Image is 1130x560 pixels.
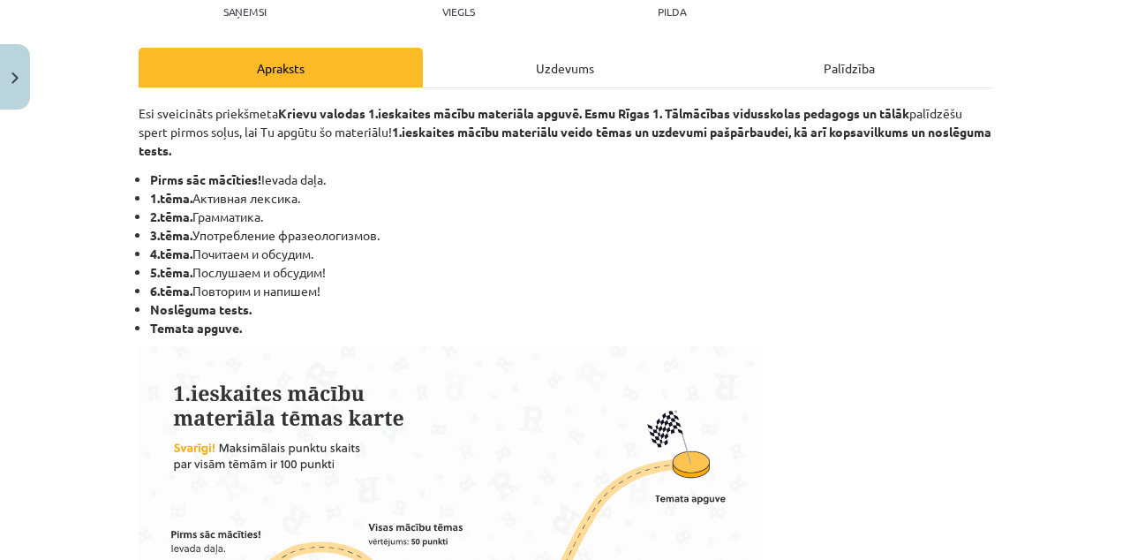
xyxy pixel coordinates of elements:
[278,105,909,121] strong: Krievu valodas 1.ieskaites mācību materiāla apguvē. Esmu Rīgas 1. Tālmācības vidusskolas pedagogs...
[150,190,192,206] b: 1.tēma.
[423,48,707,87] div: Uzdevums
[216,5,274,18] p: Saņemsi
[658,5,686,18] p: pilda
[150,226,991,245] li: Употребление фразеологизмов.
[150,283,192,299] b: 6.tēma.
[442,5,475,18] p: Viegls
[139,124,991,158] strong: 1.ieskaites mācību materiālu veido tēmas un uzdevumi pašpārbaudei, kā arī kopsavilkums un noslēgu...
[150,170,991,189] li: Ievada daļa.
[150,208,192,224] b: 2.tēma.
[150,282,991,300] li: Повторим и напишем!
[150,301,252,317] b: Noslēguma tests.
[150,227,192,243] b: 3.tēma.
[707,48,991,87] div: Palīdzība
[150,245,991,263] li: Почитаем и обсудим.
[150,264,192,280] b: 5.tēma.
[11,72,19,84] img: icon-close-lesson-0947bae3869378f0d4975bcd49f059093ad1ed9edebbc8119c70593378902aed.svg
[150,208,991,226] li: Грамматика.
[150,189,991,208] li: Активная лексика.
[150,246,192,261] b: 4.tēma.
[139,104,991,160] p: Esi sveicināts priekšmeta palīdzēšu spert pirmos soļus, lai Tu apgūtu šo materiālu!
[150,263,991,282] li: Послушаем и обсудим!
[139,48,423,87] div: Apraksts
[150,171,261,187] b: Pirms sāc mācīties!
[150,320,242,336] b: Temata apguve.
